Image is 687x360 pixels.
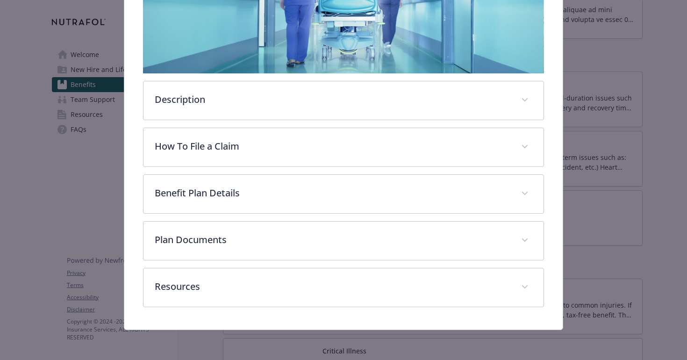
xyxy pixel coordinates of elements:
[155,233,510,247] p: Plan Documents
[143,81,544,120] div: Description
[155,186,510,200] p: Benefit Plan Details
[143,222,544,260] div: Plan Documents
[143,128,544,166] div: How To File a Claim
[155,93,510,107] p: Description
[155,280,510,294] p: Resources
[155,139,510,153] p: How To File a Claim
[143,268,544,307] div: Resources
[143,175,544,213] div: Benefit Plan Details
